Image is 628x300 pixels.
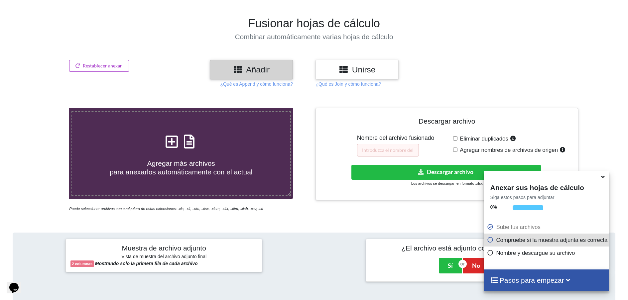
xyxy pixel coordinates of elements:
font: Eliminar duplicados [460,136,508,142]
font: Puede seleccionar archivos con cualquiera de estas extensiones: .xls, .xlt, .xlm, .xlsx, .xlsm, .... [69,207,263,211]
button: Restablecer anexar [69,60,129,72]
font: Fusionar hojas de cálculo [248,17,380,30]
font: Compruebe si la muestra adjunta es correcta [496,237,607,243]
font: Muestra de archivo adjunto [122,244,206,252]
font: Descargar archivo [419,117,475,125]
font: Agregar nombres de archivos de origen [460,147,558,153]
font: Restablecer anexar [83,63,122,68]
iframe: widget de chat [7,273,28,293]
font: 2 columnas [72,262,92,266]
font: Descargar archivo [427,168,473,175]
button: Descargar archivo [351,165,541,180]
font: Mostrando solo la primera fila de cada archivo [95,261,198,266]
font: Nombre del archivo fusionado [357,135,435,141]
font: Pasos para empezar [500,276,564,284]
font: Unirse [352,65,376,74]
font: Añadir [246,65,270,74]
font: para anexarlos automáticamente con el actual [110,168,253,176]
font: Combinar automáticamente varias hojas de cálculo [235,33,393,41]
font: % [493,204,497,210]
font: Anexar sus hojas de cálculo [490,184,584,191]
font: ¿El archivo está adjunto correctamente? [401,244,527,252]
input: Introduzca el nombre del archivo [357,144,419,156]
font: Sí [448,262,453,269]
font: No [472,262,480,269]
font: Agregar más archivos [147,159,215,167]
font: Nombre y descargue su archivo [496,250,575,256]
button: Sí [439,258,462,273]
font: 0 [490,204,493,210]
font: Sube tus archivos [496,224,540,230]
font: Los archivos se descargan en formato .xlsx [411,181,483,185]
font: ¿Qué es Append y cómo funciona? [220,81,293,87]
button: No [463,258,489,273]
font: Siga estos pasos para adjuntar [490,195,555,200]
font: ¿Qué es Join y cómo funciona? [315,81,381,87]
font: Vista de muestra del archivo adjunto final [121,254,206,259]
